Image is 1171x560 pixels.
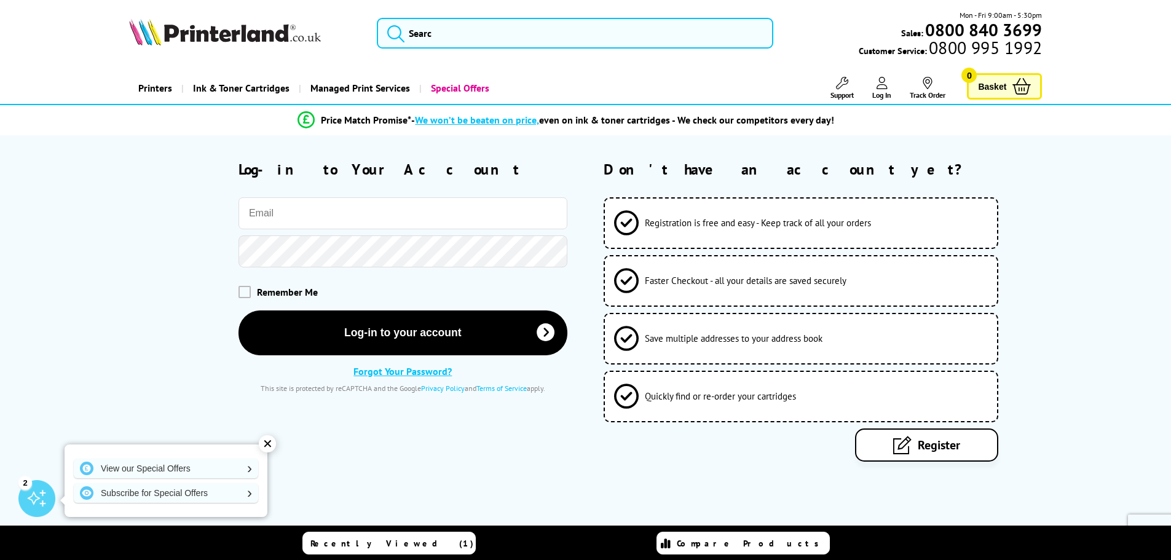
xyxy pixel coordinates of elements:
a: Managed Print Services [299,73,419,104]
span: Save multiple addresses to your address book [645,333,822,344]
div: ✕ [259,435,276,452]
a: Basket 0 [967,73,1042,100]
h2: Log-in to Your Account [239,160,567,179]
div: 2 [18,476,32,489]
div: - even on ink & toner cartridges - We check our competitors every day! [411,114,834,126]
a: Register [855,428,998,462]
input: Email [239,197,567,229]
a: Support [830,77,854,100]
a: Subscribe for Special Offers [74,483,258,503]
a: Terms of Service [476,384,527,393]
span: 0800 995 1992 [927,42,1042,53]
span: Mon - Fri 9:00am - 5:30pm [960,9,1042,21]
a: Recently Viewed (1) [302,532,476,554]
b: 0800 840 3699 [925,18,1042,41]
a: View our Special Offers [74,459,258,478]
span: Faster Checkout - all your details are saved securely [645,275,846,286]
h2: Don't have an account yet? [604,160,1042,179]
a: Special Offers [419,73,499,104]
button: Log-in to your account [239,310,567,355]
a: Privacy Policy [421,384,465,393]
a: 0800 840 3699 [923,24,1042,36]
span: We won’t be beaten on price, [415,114,539,126]
span: Register [918,437,960,453]
li: modal_Promise [100,109,1033,131]
span: Recently Viewed (1) [310,538,474,549]
span: Customer Service: [859,42,1042,57]
a: Track Order [910,77,945,100]
span: Registration is free and easy - Keep track of all your orders [645,217,871,229]
span: Compare Products [677,538,826,549]
div: This site is protected by reCAPTCHA and the Google and apply. [239,384,567,393]
a: Log In [872,77,891,100]
a: Printerland Logo [129,18,362,48]
span: Ink & Toner Cartridges [193,73,290,104]
span: Support [830,90,854,100]
a: Forgot Your Password? [353,365,452,377]
span: Log In [872,90,891,100]
span: 0 [961,68,977,83]
a: Ink & Toner Cartridges [181,73,299,104]
a: Compare Products [656,532,830,554]
span: Price Match Promise* [321,114,411,126]
a: Printers [129,73,181,104]
span: Remember Me [257,286,318,298]
span: Quickly find or re-order your cartridges [645,390,796,402]
img: Printerland Logo [129,18,321,45]
span: Sales: [901,27,923,39]
span: Basket [978,78,1006,95]
input: Searc [377,18,773,49]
